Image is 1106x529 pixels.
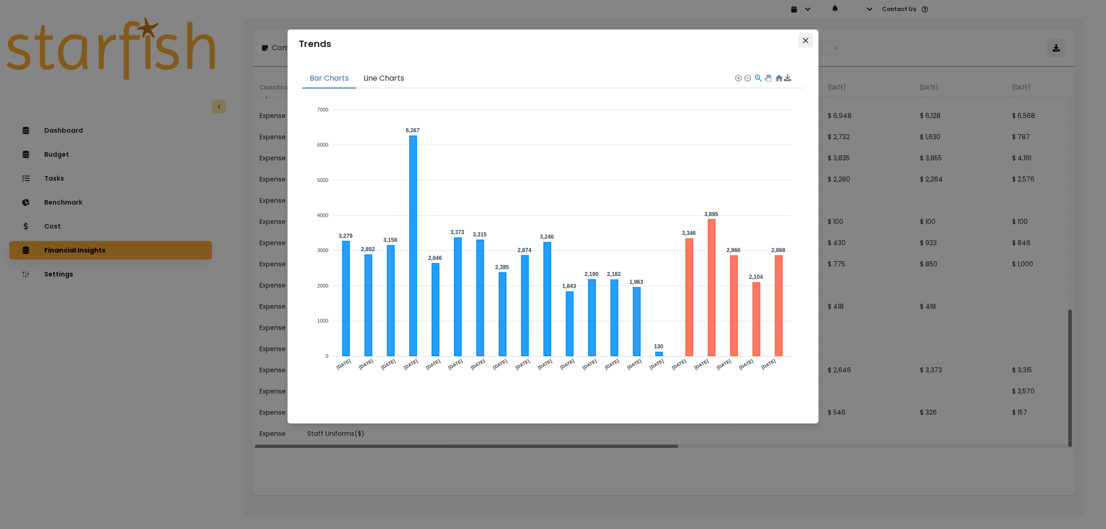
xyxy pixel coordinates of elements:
[317,212,328,218] tspan: 4000
[492,358,508,370] tspan: [DATE]
[738,358,754,370] tspan: [DATE]
[447,358,463,370] tspan: [DATE]
[604,358,620,370] tspan: [DATE]
[326,353,329,359] tspan: 0
[302,69,356,88] button: Bar Charts
[317,283,328,288] tspan: 2000
[754,74,762,82] div: Selection Zoom
[288,29,818,58] header: Trends
[317,247,328,253] tspan: 3000
[671,358,687,370] tspan: [DATE]
[403,358,418,370] tspan: [DATE]
[317,177,328,183] tspan: 5000
[784,74,792,82] img: download-solid.76f27b67513bc6e4b1a02da61d3a2511.svg
[559,358,575,370] tspan: [DATE]
[760,358,776,370] tspan: [DATE]
[649,358,665,370] tspan: [DATE]
[317,318,328,323] tspan: 1000
[515,358,530,370] tspan: [DATE]
[358,358,374,370] tspan: [DATE]
[317,142,328,147] tspan: 6000
[356,69,412,88] button: Line Charts
[744,74,750,81] div: Zoom Out
[582,358,597,370] tspan: [DATE]
[735,74,741,81] div: Zoom In
[775,74,782,82] div: Reset Zoom
[694,358,709,370] tspan: [DATE]
[380,358,396,370] tspan: [DATE]
[470,358,486,370] tspan: [DATE]
[716,358,731,370] tspan: [DATE]
[626,358,642,370] tspan: [DATE]
[317,107,328,112] tspan: 7000
[765,75,770,80] div: Panning
[335,358,351,370] tspan: [DATE]
[798,33,813,48] button: Close
[425,358,441,370] tspan: [DATE]
[784,74,792,82] div: Menu
[537,358,553,370] tspan: [DATE]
